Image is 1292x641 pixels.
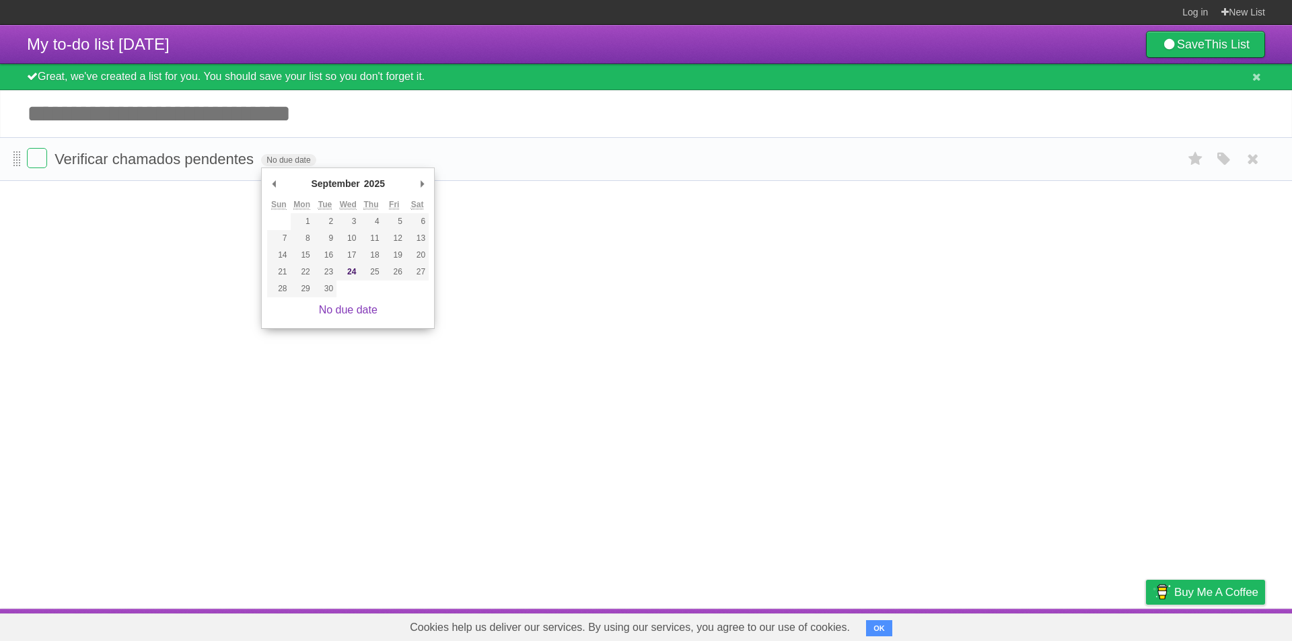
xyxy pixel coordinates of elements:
label: Star task [1183,148,1209,170]
button: 14 [267,247,290,264]
img: Buy me a coffee [1153,580,1171,603]
button: 28 [267,280,290,297]
button: 3 [336,213,359,230]
button: Next Month [415,174,429,194]
a: Buy me a coffee [1146,580,1265,605]
div: 2025 [362,174,387,194]
abbr: Thursday [363,200,378,210]
button: 7 [267,230,290,247]
a: No due date [319,304,378,315]
a: Suggest a feature [1180,612,1265,638]
abbr: Wednesday [340,200,357,210]
a: About [967,612,995,638]
button: 15 [291,247,314,264]
span: No due date [261,154,316,166]
button: 11 [359,230,382,247]
a: Developers [1011,612,1066,638]
button: 10 [336,230,359,247]
button: 12 [383,230,406,247]
span: My to-do list [DATE] [27,35,170,53]
span: Verificar chamados pendentes [55,151,257,167]
b: This List [1205,38,1250,51]
button: 1 [291,213,314,230]
abbr: Sunday [271,200,287,210]
button: 2 [314,213,336,230]
abbr: Saturday [411,200,424,210]
button: 29 [291,280,314,297]
button: 13 [406,230,429,247]
button: 5 [383,213,406,230]
label: Done [27,148,47,168]
button: 19 [383,247,406,264]
button: 16 [314,247,336,264]
abbr: Tuesday [318,200,332,210]
button: OK [866,620,892,636]
a: Privacy [1128,612,1163,638]
span: Buy me a coffee [1174,580,1258,604]
button: 23 [314,264,336,280]
button: 25 [359,264,382,280]
button: 6 [406,213,429,230]
button: 20 [406,247,429,264]
span: Cookies help us deliver our services. By using our services, you agree to our use of cookies. [396,614,863,641]
button: 18 [359,247,382,264]
button: 8 [291,230,314,247]
abbr: Friday [389,200,399,210]
button: 24 [336,264,359,280]
button: 22 [291,264,314,280]
button: 27 [406,264,429,280]
button: Previous Month [267,174,281,194]
button: 17 [336,247,359,264]
button: 26 [383,264,406,280]
abbr: Monday [293,200,310,210]
button: 9 [314,230,336,247]
a: Terms [1083,612,1112,638]
button: 30 [314,280,336,297]
button: 21 [267,264,290,280]
a: SaveThis List [1146,31,1265,58]
button: 4 [359,213,382,230]
div: September [309,174,361,194]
